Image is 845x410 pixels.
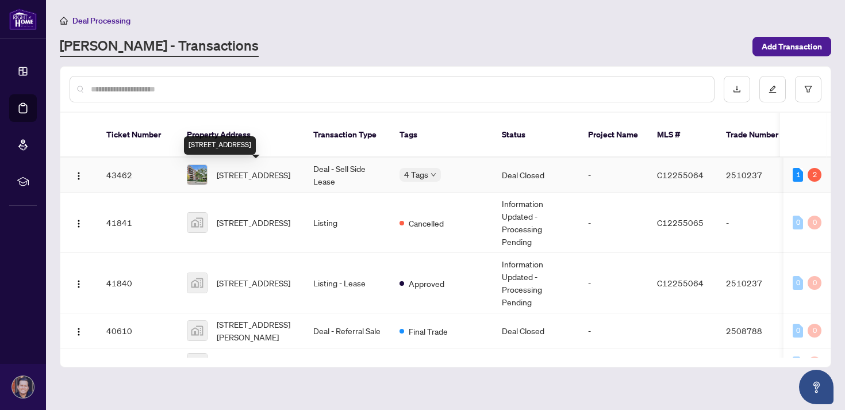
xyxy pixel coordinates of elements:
td: Information Updated - Processing Pending [493,193,579,253]
span: C12255065 [657,217,704,228]
td: 40610 [97,313,178,348]
td: - [579,158,648,193]
button: filter [795,76,821,102]
td: 43462 [97,158,178,193]
img: Logo [74,279,83,289]
span: filter [804,85,812,93]
a: [PERSON_NAME] - Transactions [60,36,259,57]
img: thumbnail-img [187,354,207,373]
button: Logo [70,354,88,373]
td: 2506639 [717,348,797,379]
td: - [579,313,648,348]
td: Deal Closed [493,158,579,193]
td: Listing - Lease [304,253,390,313]
th: Transaction Type [304,113,390,158]
th: Ticket Number [97,113,178,158]
span: 4 Tags [404,168,428,181]
span: [STREET_ADDRESS] [217,277,290,289]
th: MLS # [648,113,717,158]
img: Logo [74,171,83,181]
div: 0 [808,357,821,370]
img: Logo [74,219,83,228]
td: 35449 [97,348,178,379]
td: 41841 [97,193,178,253]
button: Open asap [799,370,834,404]
div: [STREET_ADDRESS] [184,136,256,155]
th: Status [493,113,579,158]
span: Deal Processing [72,16,130,26]
td: - [579,193,648,253]
td: Deal Closed [493,313,579,348]
span: Approved [409,277,444,290]
td: Deal Closed [493,348,579,379]
td: Deal - Referral Sale [304,313,390,348]
th: Project Name [579,113,648,158]
img: thumbnail-img [187,321,207,340]
span: edit [769,85,777,93]
span: [STREET_ADDRESS] [217,216,290,229]
div: 2 [808,168,821,182]
span: [STREET_ADDRESS] [217,357,290,370]
div: 0 [793,276,803,290]
img: Logo [74,327,83,336]
span: download [733,85,741,93]
div: 0 [808,216,821,229]
td: Deal - Referral Sale [304,348,390,379]
td: - [579,253,648,313]
button: download [724,76,750,102]
button: Logo [70,213,88,232]
th: Property Address [178,113,304,158]
div: 0 [808,324,821,338]
th: Tags [390,113,493,158]
button: Logo [70,274,88,292]
td: 2508788 [717,313,797,348]
span: [STREET_ADDRESS][PERSON_NAME] [217,318,295,343]
th: Trade Number [717,113,797,158]
span: C12255064 [657,170,704,180]
td: 2510237 [717,253,797,313]
span: Final Trade [409,325,448,338]
td: 2510237 [717,158,797,193]
button: Add Transaction [752,37,831,56]
div: 0 [808,276,821,290]
button: edit [759,76,786,102]
img: thumbnail-img [187,273,207,293]
button: Logo [70,321,88,340]
span: Cancelled [409,217,444,229]
img: logo [9,9,37,30]
td: Deal - Sell Side Lease [304,158,390,193]
span: C12255064 [657,278,704,288]
div: 0 [793,357,803,370]
button: Logo [70,166,88,184]
div: 1 [793,168,803,182]
span: down [431,172,436,178]
td: Listing [304,193,390,253]
td: 41840 [97,253,178,313]
img: thumbnail-img [187,213,207,232]
div: 0 [793,324,803,338]
span: Add Transaction [762,37,822,56]
span: home [60,17,68,25]
td: - [579,348,648,379]
td: Information Updated - Processing Pending [493,253,579,313]
td: - [717,193,797,253]
img: thumbnail-img [187,165,207,185]
span: [STREET_ADDRESS] [217,168,290,181]
img: Profile Icon [12,376,34,398]
div: 0 [793,216,803,229]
